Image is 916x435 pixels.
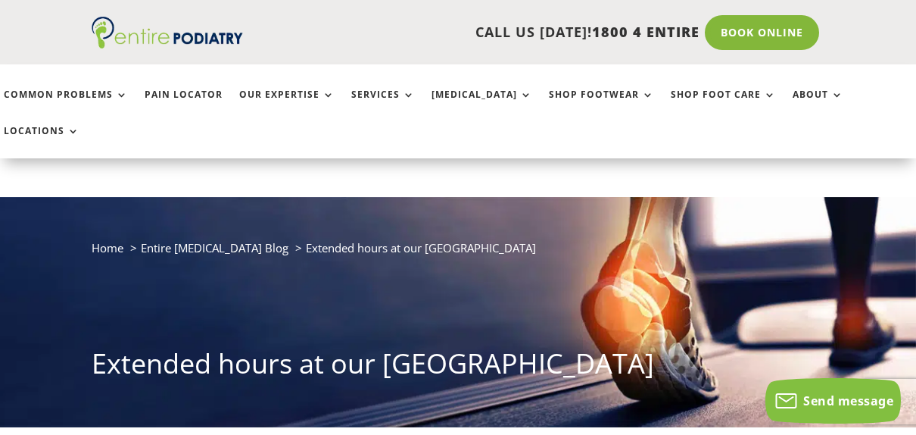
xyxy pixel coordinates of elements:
p: CALL US [DATE]! [254,23,699,42]
a: Pain Locator [145,89,223,122]
nav: breadcrumb [92,238,824,269]
a: Locations [4,126,79,158]
button: Send message [765,378,901,424]
h1: Extended hours at our [GEOGRAPHIC_DATA] [92,345,824,390]
a: Our Expertise [239,89,335,122]
span: Send message [803,393,893,409]
span: Extended hours at our [GEOGRAPHIC_DATA] [306,240,536,255]
img: logo (1) [92,17,243,49]
a: Book Online [705,15,819,50]
a: Common Problems [4,89,128,122]
a: Services [351,89,415,122]
a: Home [92,240,123,255]
a: Entire [MEDICAL_DATA] Blog [141,240,288,255]
a: Entire Podiatry [92,36,243,52]
a: Shop Foot Care [671,89,776,122]
span: 1800 4 ENTIRE [592,23,699,41]
a: Shop Footwear [549,89,654,122]
a: About [793,89,843,122]
a: [MEDICAL_DATA] [432,89,532,122]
